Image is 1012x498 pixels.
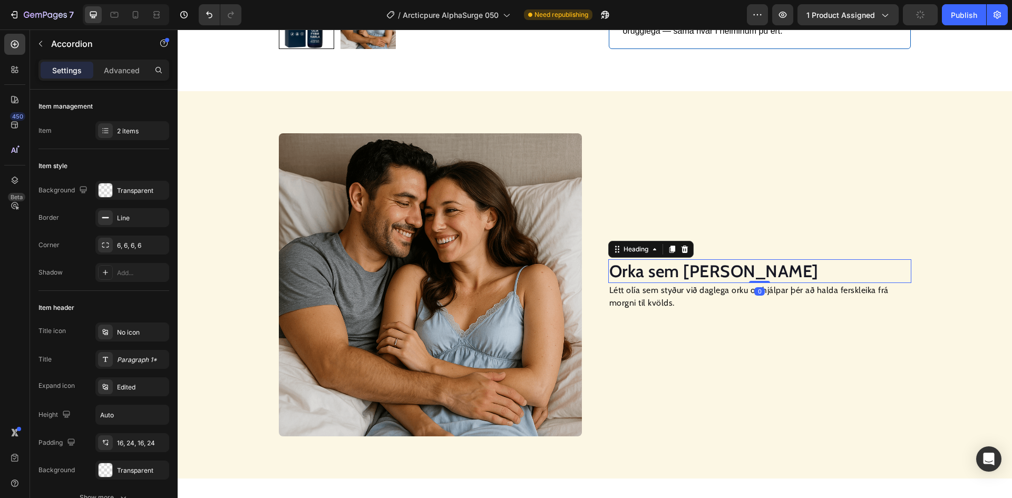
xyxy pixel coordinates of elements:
div: No icon [117,328,167,337]
div: 450 [10,112,25,121]
div: Title [38,355,52,364]
button: 7 [4,4,79,25]
div: 6, 6, 6, 6 [117,241,167,250]
div: Title icon [38,326,66,336]
div: Background [38,183,90,198]
img: gempages_569571451670103020-a7755225-b584-450c-8587-942cf24f5817.png [101,104,404,407]
p: 7 [69,8,74,21]
div: Expand icon [38,381,75,390]
button: 1 product assigned [797,4,899,25]
span: Arcticpure AlphaSurge 050 [403,9,499,21]
div: 2 items [117,126,167,136]
span: / [398,9,401,21]
div: Open Intercom Messenger [976,446,1001,472]
p: Accordion [51,37,141,50]
div: 0 [577,258,587,266]
div: Padding [38,436,77,450]
div: Publish [951,9,977,21]
div: Heading [444,215,473,224]
iframe: Design area [178,30,1012,498]
span: 1 product assigned [806,9,875,21]
div: Item [38,126,52,135]
div: Background [38,465,75,475]
button: Publish [942,4,986,25]
span: Need republishing [534,10,588,19]
div: Transparent [117,466,167,475]
p: Létt olía sem styður við daglega orku og hjálpar þér að halda ferskleika frá morgni til kvölds. [432,255,733,280]
div: Edited [117,383,167,392]
div: Corner [38,240,60,250]
div: Beta [8,193,25,201]
div: Border [38,213,59,222]
div: 16, 24, 16, 24 [117,438,167,448]
div: Line [117,213,167,223]
p: Advanced [104,65,140,76]
div: Undo/Redo [199,4,241,25]
div: Height [38,408,73,422]
div: Item header [38,303,74,313]
div: Add... [117,268,167,278]
input: Auto [96,405,169,424]
div: Transparent [117,186,167,196]
p: Settings [52,65,82,76]
div: Paragraph 1* [117,355,167,365]
div: Shadow [38,268,63,277]
h2: Orka sem [PERSON_NAME] [431,230,734,254]
div: Item management [38,102,93,111]
div: Item style [38,161,67,171]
